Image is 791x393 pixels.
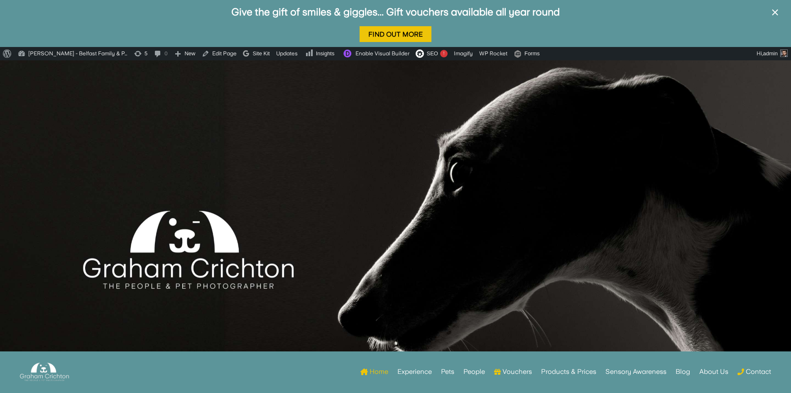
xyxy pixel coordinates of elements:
[524,47,540,60] span: Forms
[699,356,728,388] a: About Us
[676,356,690,388] a: Blog
[316,50,335,57] span: Insights
[184,47,195,60] span: New
[541,356,596,388] a: Products & Prices
[605,356,666,388] a: Sensory Awareness
[494,356,532,388] a: Vouchers
[15,47,131,60] a: [PERSON_NAME] - Belfast Family & P…
[20,361,69,383] img: Graham Crichton Photography Logo - Graham Crichton - Belfast Family & Pet Photography Studio
[737,356,771,388] a: Contact
[164,47,167,60] span: 0
[767,5,783,30] button: ×
[440,50,448,57] div: !
[360,356,388,388] a: Home
[144,47,147,60] span: 5
[771,5,779,20] span: ×
[451,47,476,60] a: Imagify
[252,50,269,57] span: Site Kit
[463,356,485,388] a: People
[360,26,431,42] a: Find Out More
[273,47,301,60] a: Updates
[476,47,511,60] a: WP Rocket
[231,6,560,18] a: Give the gift of smiles & giggles... Gift vouchers available all year round
[338,47,413,60] a: Enable Visual Builder
[441,356,454,388] a: Pets
[754,47,791,60] a: Hi,
[426,50,438,57] span: SEO
[198,47,240,60] a: Edit Page
[397,356,432,388] a: Experience
[763,50,778,57] span: admin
